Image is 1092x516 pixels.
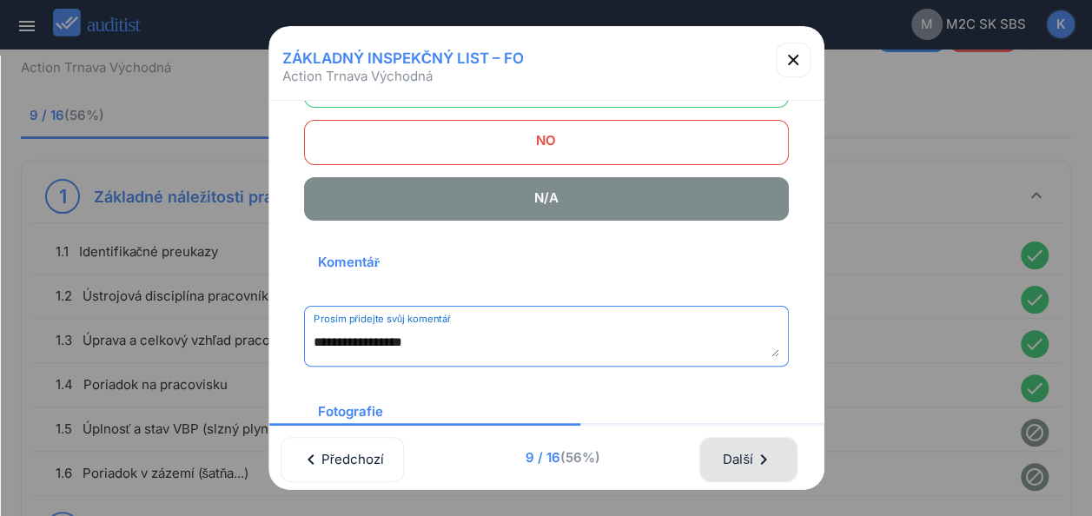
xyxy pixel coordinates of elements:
[722,440,774,479] div: Další
[304,384,397,440] h2: Fotografie
[753,449,774,470] i: chevron_right
[282,68,433,85] span: Action Trnava Východná
[281,437,404,482] button: Předchozí
[301,449,321,470] i: chevron_left
[560,449,600,466] span: (56%)
[699,437,797,482] button: Další
[304,235,394,290] h2: Komentář
[326,181,767,215] span: N/A
[314,328,779,357] textarea: Prosím přidejte svůj komentář
[303,440,381,479] div: Předchozí
[326,123,767,158] span: NO
[431,448,696,467] span: 9 / 16
[276,43,530,74] h1: ZÁKLADNÝ INSPEKČNÝ LIST – FO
